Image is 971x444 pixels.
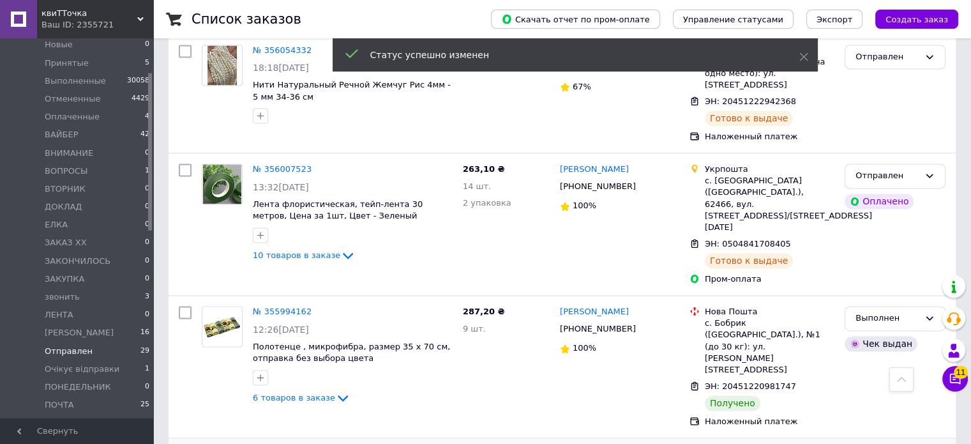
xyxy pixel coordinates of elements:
[45,183,86,195] span: ВТОРНИК
[41,19,153,31] div: Ваш ID: 2355721
[253,250,356,259] a: 10 товаров в заказе
[145,201,149,213] span: 0
[954,366,968,379] span: 11
[855,169,919,183] div: Отправлен
[463,198,511,208] span: 2 упаковка
[253,199,423,221] a: Лента флористическая, тейп-лента 30 метров, Цена за 1шт, Цвет - Зеленый
[45,39,73,50] span: Новые
[253,182,309,192] span: 13:32[DATE]
[145,256,149,267] span: 0
[463,307,505,316] span: 287,20 ₴
[45,111,100,123] span: Оплаченные
[705,253,793,268] div: Готово к выдаче
[145,111,149,123] span: 4
[202,307,242,346] img: Фото товару
[705,111,793,126] div: Готово к выдаче
[253,342,450,364] a: Полотенце , микрофибра, размер 35 х 70 см, отправка без выбора цвета
[202,306,243,347] a: Фото товару
[573,82,591,91] span: 67%
[145,309,149,321] span: 0
[253,164,312,174] a: № 356007523
[145,39,149,50] span: 0
[705,381,796,391] span: ЭН: 20451220981747
[885,15,948,24] span: Создать заказ
[45,201,82,213] span: ДОКЛАД
[463,181,491,191] span: 14 шт.
[705,395,760,411] div: Получено
[573,343,596,353] span: 100%
[942,366,968,392] button: Чат с покупателем11
[560,181,636,191] span: [PHONE_NUMBER]
[253,45,312,55] a: № 356054332
[560,306,629,318] a: [PERSON_NAME]
[207,45,237,85] img: Фото товару
[705,175,834,233] div: с. [GEOGRAPHIC_DATA] ([GEOGRAPHIC_DATA].), 62466, вул. [STREET_ADDRESS]/[STREET_ADDRESS][DATE]
[253,307,312,316] a: № 355994162
[140,327,149,339] span: 16
[45,309,73,321] span: ЛЕНТА
[145,183,149,195] span: 0
[253,250,340,260] span: 10 товаров в заказе
[705,164,834,175] div: Укрпошта
[145,364,149,375] span: 1
[253,80,451,102] a: Нити Натуральный Речной Жемчуг Рис 4мм - 5 мм 34-36 см
[705,131,834,142] div: Наложенный платеж
[673,10,794,29] button: Управление статусами
[862,14,958,24] a: Создать заказ
[817,15,852,24] span: Экспорт
[845,336,917,351] div: Чек выдан
[45,93,100,105] span: Отмененные
[145,417,149,429] span: 3
[45,346,93,357] span: Отправлен
[140,346,149,357] span: 29
[45,219,68,231] span: ЕЛКА
[463,164,505,174] span: 263,10 ₴
[845,194,914,209] div: Оплачено
[45,399,74,411] span: ПОЧТА
[45,381,111,393] span: ПОНЕДЕЛЬНИК
[203,164,241,204] img: Фото товару
[491,10,660,29] button: Скачать отчет по пром-оплате
[41,8,137,19] span: квиТТочка
[253,393,335,402] span: 6 товаров в заказе
[560,164,629,176] a: [PERSON_NAME]
[45,364,119,375] span: Очікує відправки
[202,45,243,86] a: Фото товару
[253,325,309,335] span: 12:26[DATE]
[45,165,88,177] span: ВОПРОСЫ
[560,324,636,333] span: [PHONE_NUMBER]
[145,57,149,69] span: 5
[855,50,919,64] div: Отправлен
[202,164,243,204] a: Фото товару
[192,11,301,27] h1: Список заказов
[705,273,834,285] div: Пром-оплата
[45,75,106,87] span: Выполненные
[45,327,114,339] span: [PERSON_NAME]
[253,63,309,73] span: 18:18[DATE]
[45,273,84,285] span: ЗАКУПКА
[806,10,862,29] button: Экспорт
[45,256,110,267] span: ЗАКОНЧИЛОСЬ
[705,306,834,318] div: Нова Пошта
[705,416,834,427] div: Наложенный платеж
[501,13,650,25] span: Скачать отчет по пром-оплате
[45,237,87,249] span: ЗАКАЗ ХХ
[132,93,149,105] span: 4429
[140,399,149,411] span: 25
[145,273,149,285] span: 0
[573,201,596,210] span: 100%
[140,129,149,141] span: 42
[145,165,149,177] span: 1
[705,96,796,106] span: ЭН: 20451222942368
[45,57,89,69] span: Принятые
[45,148,93,159] span: ВНИМАНИЕ
[145,148,149,159] span: 0
[705,239,791,249] span: ЭН: 0504841708405
[370,49,767,61] div: Статус успешно изменен
[145,237,149,249] span: 0
[683,15,783,24] span: Управление статусами
[127,75,149,87] span: 30058
[45,291,80,303] span: звонить
[45,129,79,141] span: ВАЙБЕР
